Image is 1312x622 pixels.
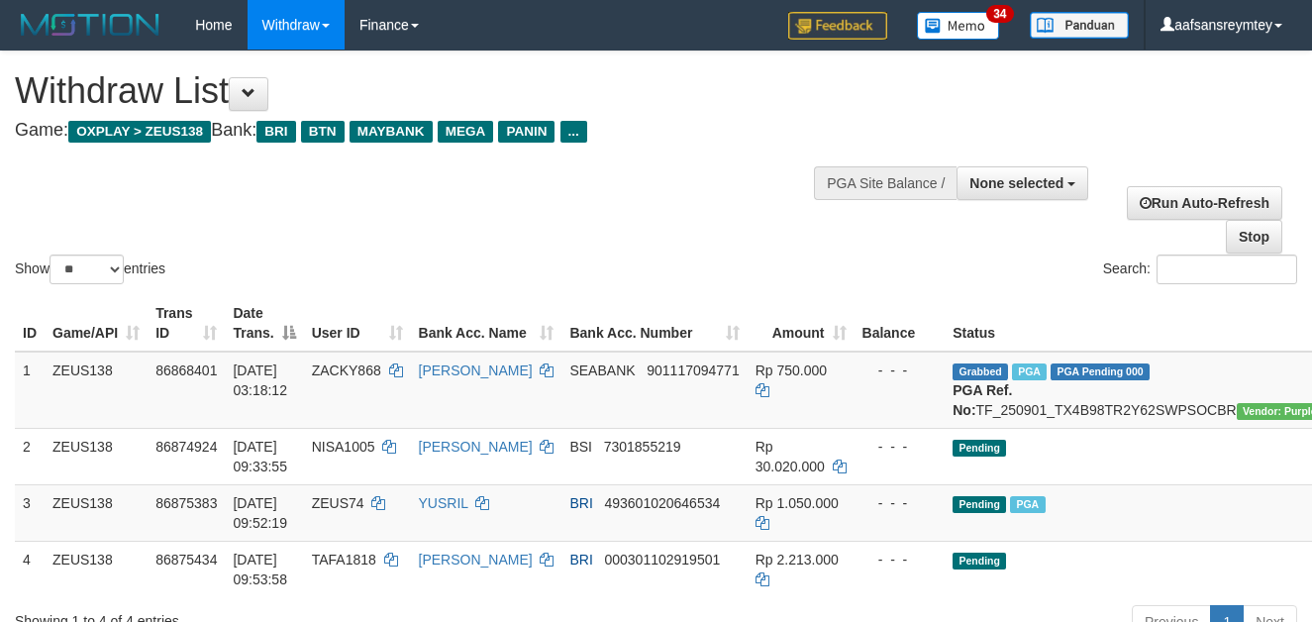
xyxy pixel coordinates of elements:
[155,439,217,455] span: 86874924
[647,363,739,378] span: Copy 901117094771 to clipboard
[301,121,345,143] span: BTN
[748,295,855,352] th: Amount: activate to sort column ascending
[15,295,45,352] th: ID
[1127,186,1282,220] a: Run Auto-Refresh
[953,440,1006,457] span: Pending
[419,439,533,455] a: [PERSON_NAME]
[350,121,433,143] span: MAYBANK
[256,121,295,143] span: BRI
[155,495,217,511] span: 86875383
[233,495,287,531] span: [DATE] 09:52:19
[862,493,938,513] div: - - -
[50,255,124,284] select: Showentries
[312,552,376,568] span: TAFA1818
[604,495,720,511] span: Copy 493601020646534 to clipboard
[1010,496,1045,513] span: Marked by aafRornrotha
[569,363,635,378] span: SEABANK
[917,12,1000,40] img: Button%20Memo.svg
[986,5,1013,23] span: 34
[862,437,938,457] div: - - -
[1157,255,1297,284] input: Search:
[560,121,587,143] span: ...
[15,352,45,429] td: 1
[155,552,217,568] span: 86875434
[855,295,946,352] th: Balance
[969,175,1063,191] span: None selected
[498,121,555,143] span: PANIN
[569,439,592,455] span: BSI
[561,295,747,352] th: Bank Acc. Number: activate to sort column ascending
[569,495,592,511] span: BRI
[862,550,938,570] div: - - -
[1226,220,1282,254] a: Stop
[957,166,1088,200] button: None selected
[233,363,287,398] span: [DATE] 03:18:12
[312,363,381,378] span: ZACKY868
[15,10,165,40] img: MOTION_logo.png
[756,552,839,568] span: Rp 2.213.000
[1103,255,1297,284] label: Search:
[312,495,364,511] span: ZEUS74
[604,439,681,455] span: Copy 7301855219 to clipboard
[953,553,1006,570] span: Pending
[68,121,211,143] span: OXPLAY > ZEUS138
[756,439,825,474] span: Rp 30.020.000
[15,121,855,141] h4: Game: Bank:
[225,295,303,352] th: Date Trans.: activate to sort column descending
[953,363,1008,380] span: Grabbed
[419,495,468,511] a: YUSRIL
[15,428,45,484] td: 2
[788,12,887,40] img: Feedback.jpg
[45,541,148,597] td: ZEUS138
[15,541,45,597] td: 4
[438,121,494,143] span: MEGA
[312,439,375,455] span: NISA1005
[233,439,287,474] span: [DATE] 09:33:55
[953,496,1006,513] span: Pending
[814,166,957,200] div: PGA Site Balance /
[1051,363,1150,380] span: PGA Pending
[233,552,287,587] span: [DATE] 09:53:58
[15,255,165,284] label: Show entries
[148,295,225,352] th: Trans ID: activate to sort column ascending
[604,552,720,568] span: Copy 000301102919501 to clipboard
[304,295,411,352] th: User ID: activate to sort column ascending
[45,484,148,541] td: ZEUS138
[1012,363,1047,380] span: Marked by aaftrukkakada
[953,382,1012,418] b: PGA Ref. No:
[45,428,148,484] td: ZEUS138
[756,363,827,378] span: Rp 750.000
[569,552,592,568] span: BRI
[419,363,533,378] a: [PERSON_NAME]
[15,71,855,111] h1: Withdraw List
[45,295,148,352] th: Game/API: activate to sort column ascending
[756,495,839,511] span: Rp 1.050.000
[45,352,148,429] td: ZEUS138
[1030,12,1129,39] img: panduan.png
[862,361,938,380] div: - - -
[411,295,562,352] th: Bank Acc. Name: activate to sort column ascending
[155,363,217,378] span: 86868401
[419,552,533,568] a: [PERSON_NAME]
[15,484,45,541] td: 3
